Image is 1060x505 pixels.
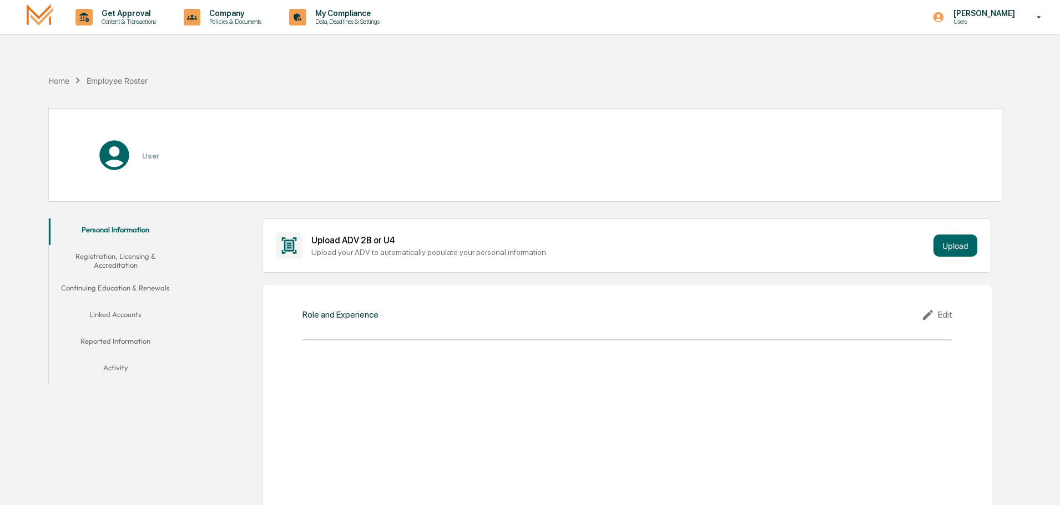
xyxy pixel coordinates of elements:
button: Linked Accounts [49,303,182,330]
div: Employee Roster [87,76,148,85]
button: Reported Information [49,330,182,356]
button: Continuing Education & Renewals [49,277,182,303]
button: Registration, Licensing & Accreditation [49,245,182,277]
p: Users [945,18,1021,25]
button: Personal Information [49,218,182,245]
h3: User [142,151,159,160]
div: Upload ADV 2B or U4 [311,235,929,246]
p: Get Approval [93,9,161,18]
p: [PERSON_NAME] [945,9,1021,18]
p: Data, Deadlines & Settings [306,18,385,25]
div: Edit [921,308,952,322]
p: Content & Transactions [93,18,161,25]
div: Upload your ADV to automatically populate your personal information. [311,248,929,257]
p: My Compliance [306,9,385,18]
div: secondary tabs example [49,218,182,383]
button: Activity [49,356,182,383]
p: Company [200,9,267,18]
div: Role and Experience [302,309,378,320]
img: logo [27,4,53,30]
div: Home [48,76,69,85]
button: Upload [933,234,977,257]
p: Policies & Documents [200,18,267,25]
